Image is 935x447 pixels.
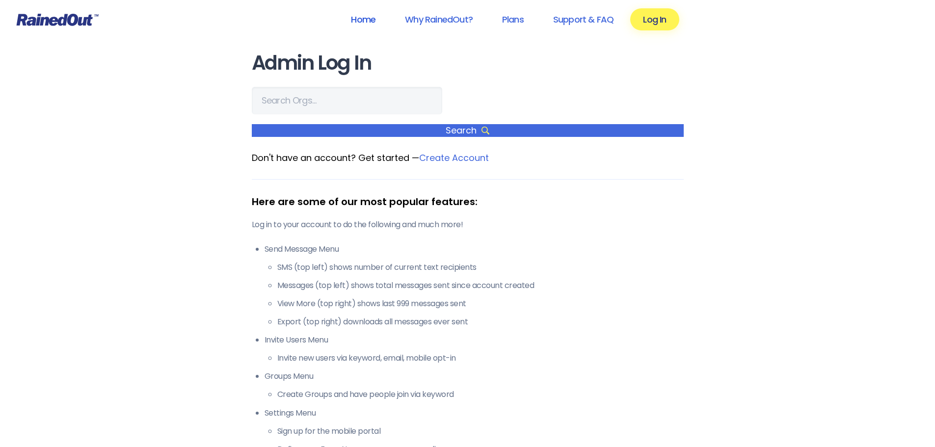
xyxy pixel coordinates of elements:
[277,280,684,291] li: Messages (top left) shows total messages sent since account created
[419,152,489,164] a: Create Account
[277,262,684,273] li: SMS (top left) shows number of current text recipients
[277,298,684,310] li: View More (top right) shows last 999 messages sent
[630,8,679,30] a: Log In
[252,219,684,231] p: Log in to your account to do the following and much more!
[252,52,684,74] h1: Admin Log In
[277,316,684,328] li: Export (top right) downloads all messages ever sent
[252,87,442,114] input: Search Orgs…
[252,194,684,209] div: Here are some of our most popular features:
[252,124,684,137] span: Search
[277,425,684,437] li: Sign up for the mobile portal
[265,334,684,364] li: Invite Users Menu
[277,389,684,400] li: Create Groups and have people join via keyword
[392,8,485,30] a: Why RainedOut?
[265,243,684,328] li: Send Message Menu
[265,370,684,400] li: Groups Menu
[338,8,388,30] a: Home
[540,8,626,30] a: Support & FAQ
[277,352,684,364] li: Invite new users via keyword, email, mobile opt-in
[489,8,536,30] a: Plans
